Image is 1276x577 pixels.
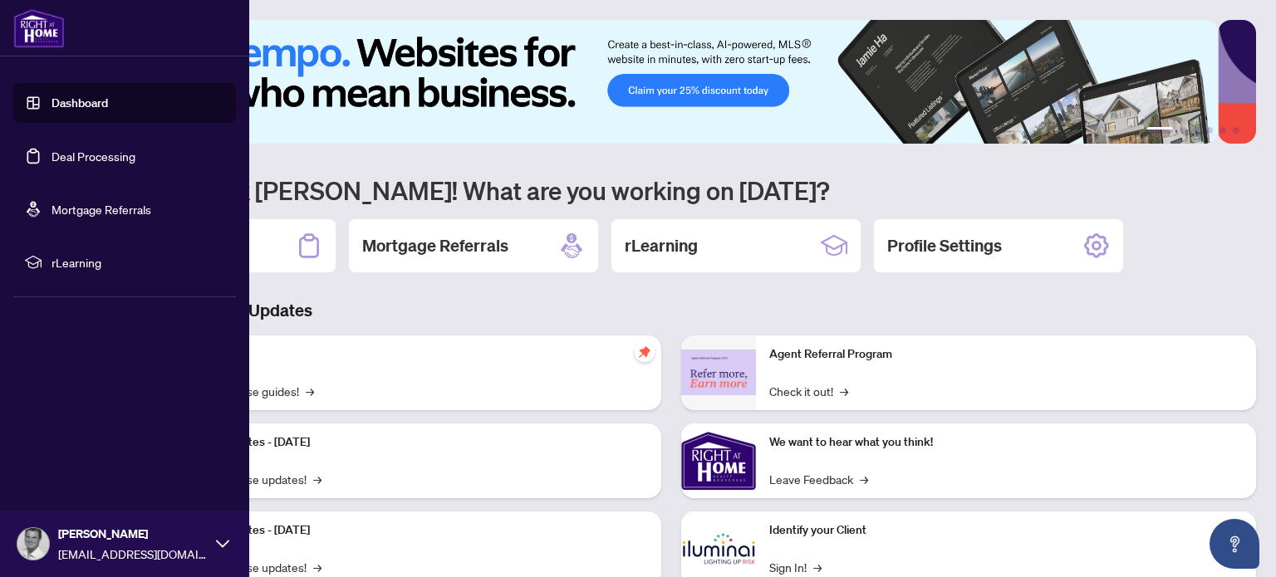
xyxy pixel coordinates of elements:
h2: Profile Settings [887,234,1002,257]
p: Identify your Client [769,521,1243,540]
a: Leave Feedback→ [769,470,868,488]
h1: Welcome back [PERSON_NAME]! What are you working on [DATE]? [86,174,1256,206]
a: Mortgage Referrals [52,202,151,217]
button: 2 [1180,127,1186,134]
span: [PERSON_NAME] [58,525,208,543]
span: [EMAIL_ADDRESS][DOMAIN_NAME] [58,545,208,563]
img: We want to hear what you think! [681,423,756,498]
img: logo [13,8,65,48]
p: We want to hear what you think! [769,433,1243,452]
p: Platform Updates - [DATE] [174,433,648,452]
span: → [313,558,321,576]
a: Deal Processing [52,149,135,164]
img: Slide 0 [86,20,1218,144]
button: 3 [1193,127,1200,134]
img: Profile Icon [17,528,49,560]
span: rLearning [52,253,224,271]
span: → [860,470,868,488]
button: 4 [1206,127,1213,134]
p: Self-Help [174,345,648,364]
h3: Brokerage & Industry Updates [86,299,1256,322]
span: → [313,470,321,488]
img: Agent Referral Program [681,350,756,395]
p: Platform Updates - [DATE] [174,521,648,540]
h2: Mortgage Referrals [362,234,508,257]
span: → [306,382,314,400]
span: pushpin [635,342,655,362]
p: Agent Referral Program [769,345,1243,364]
button: Open asap [1210,519,1259,569]
h2: rLearning [625,234,698,257]
a: Check it out!→ [769,382,848,400]
button: 5 [1220,127,1226,134]
a: Dashboard [52,95,108,110]
span: → [840,382,848,400]
button: 6 [1233,127,1239,134]
button: 1 [1146,127,1173,134]
span: → [813,558,822,576]
a: Sign In!→ [769,558,822,576]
